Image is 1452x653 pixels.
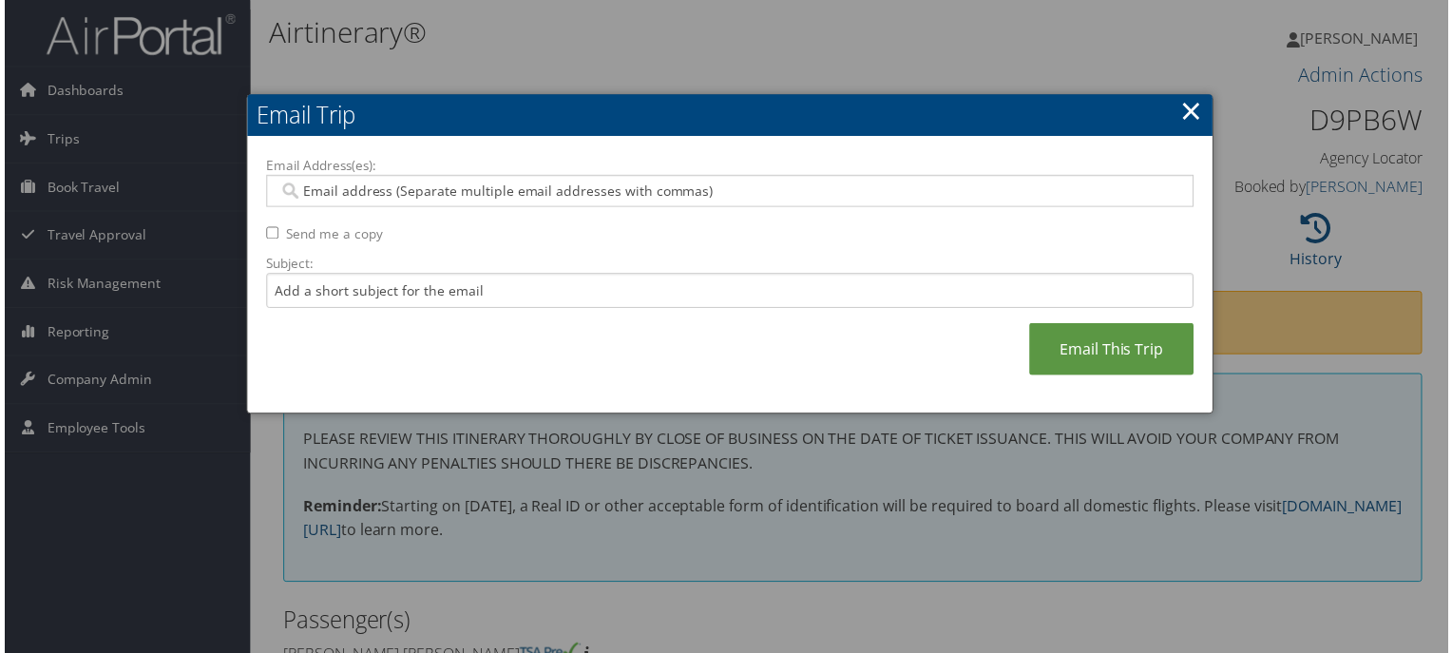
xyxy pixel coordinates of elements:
a: Email This Trip [1031,325,1196,377]
input: Add a short subject for the email [263,275,1196,310]
h2: Email Trip [244,95,1215,137]
input: Email address (Separate multiple email addresses with commas) [276,182,1184,202]
label: Subject: [263,256,1196,275]
a: × [1183,92,1205,130]
label: Send me a copy [283,226,380,245]
label: Email Address(es): [263,157,1196,176]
